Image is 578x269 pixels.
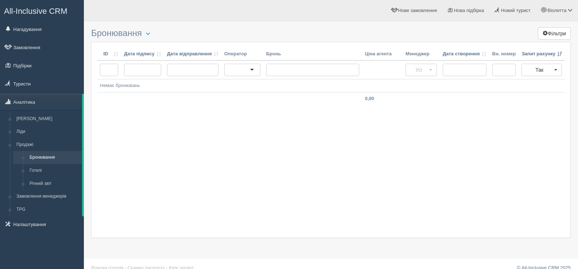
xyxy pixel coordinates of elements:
button: Фільтри [538,27,571,40]
a: Бронювання [26,151,82,164]
span: Так [526,66,552,74]
a: [PERSON_NAME] [13,112,82,126]
a: Дата підпису [124,51,161,58]
div: Немає бронювань [100,82,562,89]
span: Усі [410,66,427,74]
a: Запит рахунку [521,51,562,58]
td: 0,00 [362,92,403,105]
a: Ліди [13,125,82,138]
h3: Бронювання [91,28,571,38]
a: All-Inclusive CRM [0,0,84,20]
button: Так [521,64,562,76]
a: Готелі [26,164,82,177]
a: Продажі [13,138,82,151]
span: Нове замовлення [398,8,437,13]
a: Дата відправлення [167,51,218,58]
button: Усі [406,64,437,76]
span: Нова підбірка [454,8,484,13]
th: Бронь [263,48,362,61]
a: TPG [13,203,82,216]
span: Віолетта [547,8,566,13]
span: Новий турист [501,8,531,13]
a: Замовлення менеджерів [13,190,82,203]
a: Річний звіт [26,177,82,190]
th: Менеджер [403,48,440,61]
a: ID [100,51,118,58]
th: Оператор [221,48,263,61]
span: All-Inclusive CRM [4,7,67,16]
th: Ціна агента [362,48,403,61]
th: Вн. номер [489,48,519,61]
a: Дата створення [443,51,486,58]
